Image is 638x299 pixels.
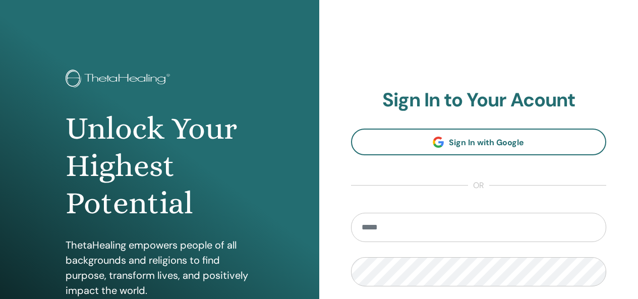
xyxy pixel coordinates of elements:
span: Sign In with Google [449,137,524,148]
a: Sign In with Google [351,129,607,155]
h2: Sign In to Your Acount [351,89,607,112]
p: ThetaHealing empowers people of all backgrounds and religions to find purpose, transform lives, a... [66,237,253,298]
h1: Unlock Your Highest Potential [66,110,253,222]
span: or [468,180,489,192]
